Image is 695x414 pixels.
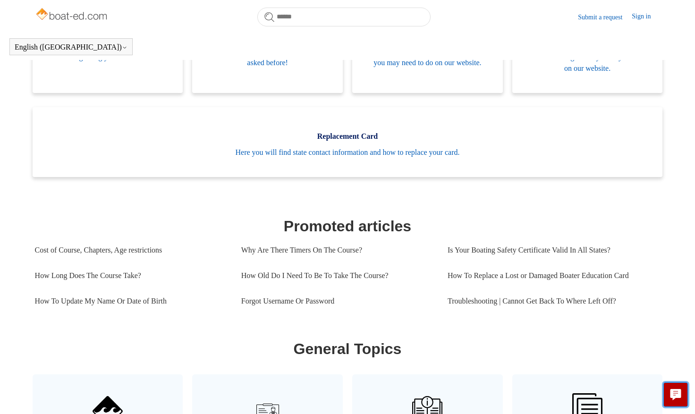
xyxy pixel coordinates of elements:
[35,288,227,314] a: How To Update My Name Or Date of Birth
[578,12,632,22] a: Submit a request
[15,43,127,51] button: English ([GEOGRAPHIC_DATA])
[35,263,227,288] a: How Long Does The Course Take?
[33,107,663,177] a: Replacement Card Here you will find state contact information and how to replace your card.
[241,263,433,288] a: How Old Do I Need To Be To Take The Course?
[632,11,660,23] a: Sign in
[47,131,649,142] span: Replacement Card
[448,237,654,263] a: Is Your Boating Safety Certificate Valid In All States?
[35,215,661,237] h1: Promoted articles
[241,237,433,263] a: Why Are There Timers On The Course?
[35,237,227,263] a: Cost of Course, Chapters, Age restrictions
[241,288,433,314] a: Forgot Username Or Password
[663,382,688,407] button: Live chat
[35,6,110,25] img: Boat-Ed Help Center home page
[47,147,649,158] span: Here you will find state contact information and how to replace your card.
[35,338,661,360] h1: General Topics
[448,263,654,288] a: How To Replace a Lost or Damaged Boater Education Card
[257,8,431,26] input: Search
[448,288,654,314] a: Troubleshooting | Cannot Get Back To Where Left Off?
